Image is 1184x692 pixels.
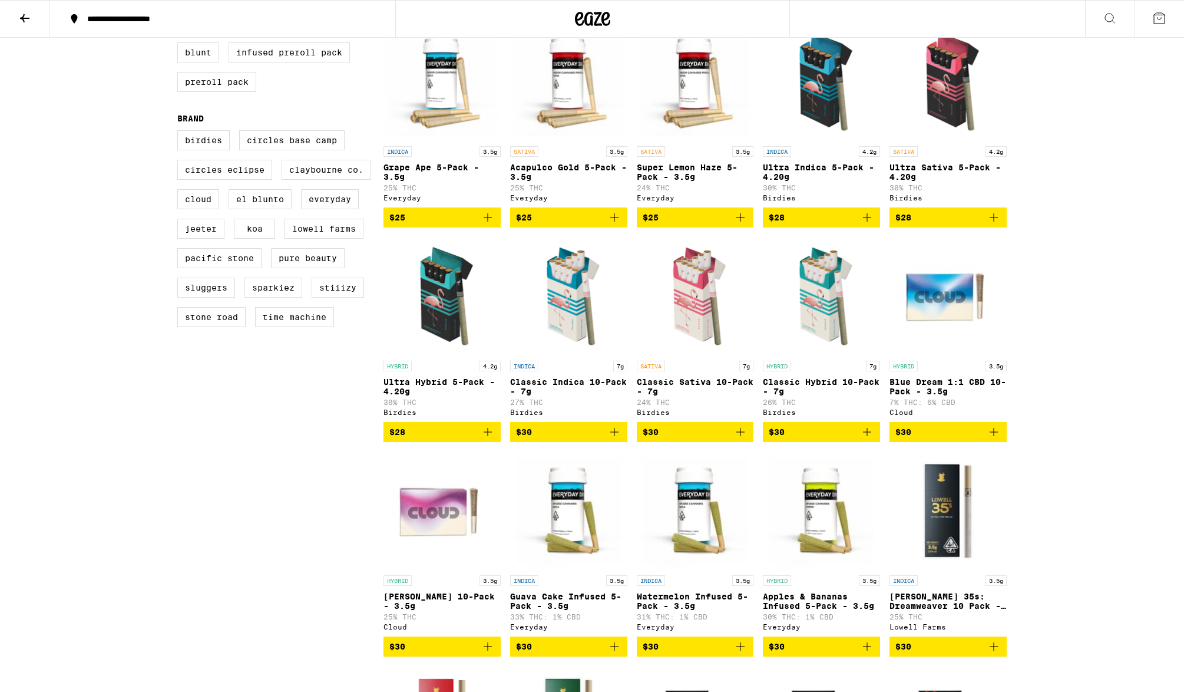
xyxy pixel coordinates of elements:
[389,213,405,222] span: $25
[271,248,345,268] label: Pure Beauty
[510,361,538,371] p: INDICA
[643,427,659,437] span: $30
[763,22,880,140] img: Birdies - Ultra Indica 5-Pack - 4.20g
[889,361,918,371] p: HYBRID
[889,184,1007,192] p: 30% THC
[769,427,785,437] span: $30
[285,219,363,239] label: Lowell Farms
[859,575,880,586] p: 3.5g
[510,22,627,207] a: Open page for Acapulco Gold 5-Pack - 3.5g from Everyday
[177,307,246,327] label: Stone Road
[234,219,275,239] label: Koa
[510,613,627,621] p: 33% THC: 1% CBD
[479,575,501,586] p: 3.5g
[769,213,785,222] span: $28
[510,377,627,396] p: Classic Indica 10-Pack - 7g
[510,592,627,611] p: Guava Cake Infused 5-Pack - 3.5g
[895,642,911,651] span: $30
[763,637,880,657] button: Add to bag
[177,114,204,123] legend: Brand
[383,237,501,355] img: Birdies - Ultra Hybrid 5-Pack - 4.20g
[383,22,501,207] a: Open page for Grape Ape 5-Pack - 3.5g from Everyday
[637,22,754,140] img: Everyday - Super Lemon Haze 5-Pack - 3.5g
[606,575,627,586] p: 3.5g
[510,163,627,182] p: Acapulco Gold 5-Pack - 3.5g
[763,207,880,228] button: Add to bag
[312,278,364,298] label: STIIIZY
[282,160,371,180] label: Claybourne Co.
[763,237,880,355] img: Birdies - Classic Hybrid 10-Pack - 7g
[637,623,754,631] div: Everyday
[516,427,532,437] span: $30
[637,422,754,442] button: Add to bag
[177,72,256,92] label: Preroll Pack
[229,189,292,209] label: El Blunto
[637,452,754,569] img: Everyday - Watermelon Infused 5-Pack - 3.5g
[889,592,1007,611] p: [PERSON_NAME] 35s: Dreamweaver 10 Pack - 3.5g
[643,642,659,651] span: $30
[763,398,880,406] p: 26% THC
[510,623,627,631] div: Everyday
[763,163,880,182] p: Ultra Indica 5-Pack - 4.20g
[889,377,1007,396] p: Blue Dream 1:1 CBD 10-Pack - 3.5g
[889,637,1007,657] button: Add to bag
[510,575,538,586] p: INDICA
[763,613,880,621] p: 30% THC: 1% CBD
[763,422,880,442] button: Add to bag
[732,146,753,157] p: 3.5g
[637,194,754,202] div: Everyday
[510,184,627,192] p: 25% THC
[859,146,880,157] p: 4.2g
[732,575,753,586] p: 3.5g
[895,427,911,437] span: $30
[763,452,880,569] img: Everyday - Apples & Bananas Infused 5-Pack - 3.5g
[177,248,262,268] label: Pacific Stone
[516,213,532,222] span: $25
[383,398,501,406] p: 30% THC
[637,237,754,355] img: Birdies - Classic Sativa 10-Pack - 7g
[889,163,1007,182] p: Ultra Sativa 5-Pack - 4.20g
[510,452,627,569] img: Everyday - Guava Cake Infused 5-Pack - 3.5g
[889,146,918,157] p: SATIVA
[763,592,880,611] p: Apples & Bananas Infused 5-Pack - 3.5g
[889,408,1007,416] div: Cloud
[637,22,754,207] a: Open page for Super Lemon Haze 5-Pack - 3.5g from Everyday
[383,408,501,416] div: Birdies
[383,22,501,140] img: Everyday - Grape Ape 5-Pack - 3.5g
[637,184,754,192] p: 24% THC
[637,398,754,406] p: 24% THC
[763,377,880,396] p: Classic Hybrid 10-Pack - 7g
[177,189,219,209] label: Cloud
[763,146,791,157] p: INDICA
[177,42,219,62] label: Blunt
[985,146,1007,157] p: 4.2g
[383,184,501,192] p: 25% THC
[613,361,627,371] p: 7g
[383,592,501,611] p: [PERSON_NAME] 10-Pack - 3.5g
[510,22,627,140] img: Everyday - Acapulco Gold 5-Pack - 3.5g
[383,237,501,422] a: Open page for Ultra Hybrid 5-Pack - 4.20g from Birdies
[889,237,1007,422] a: Open page for Blue Dream 1:1 CBD 10-Pack - 3.5g from Cloud
[637,637,754,657] button: Add to bag
[606,146,627,157] p: 3.5g
[229,42,350,62] label: Infused Preroll Pack
[637,452,754,637] a: Open page for Watermelon Infused 5-Pack - 3.5g from Everyday
[383,207,501,228] button: Add to bag
[763,22,880,207] a: Open page for Ultra Indica 5-Pack - 4.20g from Birdies
[383,146,412,157] p: INDICA
[255,307,334,327] label: Time Machine
[889,237,1007,355] img: Cloud - Blue Dream 1:1 CBD 10-Pack - 3.5g
[383,377,501,396] p: Ultra Hybrid 5-Pack - 4.20g
[889,452,1007,569] img: Lowell Farms - Lowell 35s: Dreamweaver 10 Pack - 3.5g
[637,575,665,586] p: INDICA
[510,452,627,637] a: Open page for Guava Cake Infused 5-Pack - 3.5g from Everyday
[889,398,1007,406] p: 7% THC: 6% CBD
[510,422,627,442] button: Add to bag
[177,278,235,298] label: Sluggers
[510,398,627,406] p: 27% THC
[383,623,501,631] div: Cloud
[510,408,627,416] div: Birdies
[637,613,754,621] p: 31% THC: 1% CBD
[763,452,880,637] a: Open page for Apples & Bananas Infused 5-Pack - 3.5g from Everyday
[510,237,627,355] img: Birdies - Classic Indica 10-Pack - 7g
